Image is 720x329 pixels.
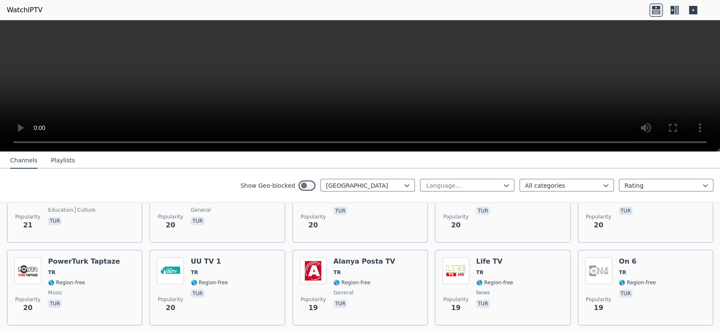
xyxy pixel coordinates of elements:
[191,207,210,213] span: general
[15,213,40,220] span: Popularity
[48,207,73,213] span: education
[619,279,656,286] span: 🌎 Region-free
[191,217,204,225] p: tur
[48,279,85,286] span: 🌎 Region-free
[48,299,62,308] p: tur
[301,296,326,303] span: Popularity
[619,207,632,215] p: tur
[586,296,611,303] span: Popularity
[443,213,468,220] span: Popularity
[309,303,318,313] span: 19
[619,289,632,298] p: tur
[15,296,40,303] span: Popularity
[75,207,96,213] span: culture
[48,217,62,225] p: tur
[476,279,513,286] span: 🌎 Region-free
[48,269,55,276] span: TR
[7,5,43,15] a: WatchIPTV
[48,289,62,296] span: music
[48,257,120,266] h6: PowerTurk Taptaze
[191,257,228,266] h6: UU TV 1
[158,213,183,220] span: Popularity
[451,303,460,313] span: 19
[166,220,175,230] span: 20
[619,269,626,276] span: TR
[619,257,656,266] h6: On 6
[476,269,483,276] span: TR
[476,299,489,308] p: tur
[333,207,347,215] p: tur
[333,279,371,286] span: 🌎 Region-free
[333,289,353,296] span: general
[14,257,41,284] img: PowerTurk Taptaze
[191,289,204,298] p: tur
[443,296,468,303] span: Popularity
[10,153,38,169] button: Channels
[23,220,32,230] span: 21
[166,303,175,313] span: 20
[23,303,32,313] span: 20
[157,257,184,284] img: UU TV 1
[476,257,513,266] h6: Life TV
[158,296,183,303] span: Popularity
[451,220,460,230] span: 20
[191,269,198,276] span: TR
[333,299,347,308] p: tur
[333,257,395,266] h6: Alanya Posta TV
[51,153,75,169] button: Playlists
[442,257,469,284] img: Life TV
[476,289,489,296] span: news
[301,213,326,220] span: Popularity
[586,213,611,220] span: Popularity
[476,207,489,215] p: tur
[240,181,295,190] label: Show Geo-blocked
[585,257,612,284] img: On 6
[191,279,228,286] span: 🌎 Region-free
[333,269,341,276] span: TR
[300,257,327,284] img: Alanya Posta TV
[594,220,603,230] span: 20
[309,220,318,230] span: 20
[594,303,603,313] span: 19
